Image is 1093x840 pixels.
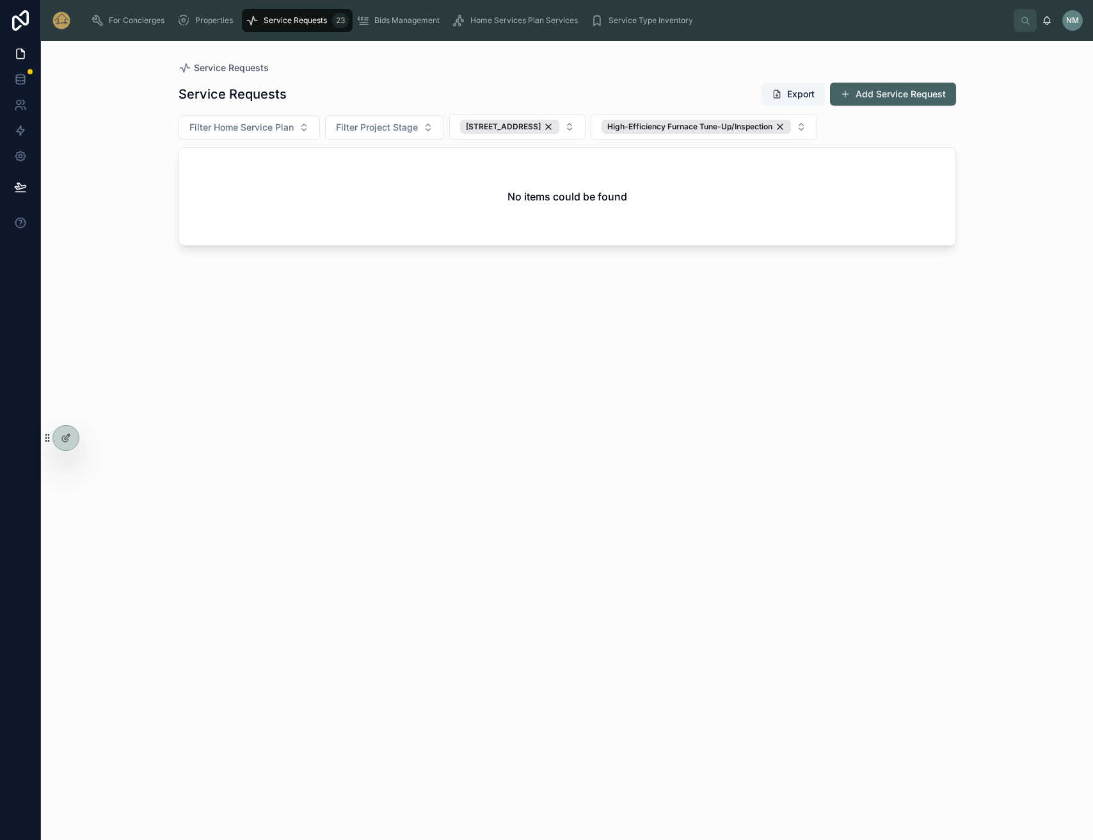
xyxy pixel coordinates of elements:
button: Unselect 85 [602,120,791,134]
button: Select Button [179,115,320,140]
div: 23 [332,13,349,28]
h1: Service Requests [179,85,287,103]
a: Bids Management [353,9,449,32]
span: Home Services Plan Services [470,15,578,26]
a: Service Requests23 [242,9,353,32]
span: Filter Project Stage [336,121,418,134]
button: Select Button [591,114,817,140]
a: Service Requests [179,61,269,74]
span: [STREET_ADDRESS] [466,122,541,132]
span: For Concierges [109,15,164,26]
span: Filter Home Service Plan [189,121,294,134]
button: Select Button [325,115,444,140]
img: App logo [51,10,72,31]
span: NM [1066,15,1079,26]
span: Service Requests [264,15,327,26]
button: Select Button [449,114,586,140]
a: Properties [173,9,242,32]
div: scrollable content [82,6,1014,35]
span: High-Efficiency Furnace Tune-Up/Inspection [607,122,772,132]
a: Home Services Plan Services [449,9,587,32]
a: Service Type Inventory [587,9,702,32]
button: Add Service Request [830,83,956,106]
span: Bids Management [374,15,440,26]
a: For Concierges [87,9,173,32]
span: Service Type Inventory [609,15,693,26]
span: Service Requests [194,61,269,74]
button: Export [762,83,825,106]
button: Unselect 159 [460,120,559,134]
span: Properties [195,15,233,26]
h2: No items could be found [507,189,627,204]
